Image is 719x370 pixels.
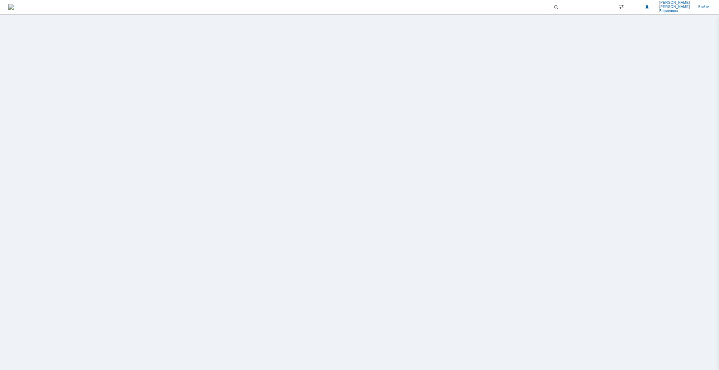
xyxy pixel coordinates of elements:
img: logo [8,4,14,10]
span: Борисовна [659,9,690,13]
span: [PERSON_NAME] [659,1,690,5]
span: Расширенный поиск [619,3,626,10]
a: Перейти на домашнюю страницу [8,4,14,10]
span: [PERSON_NAME] [659,5,690,9]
